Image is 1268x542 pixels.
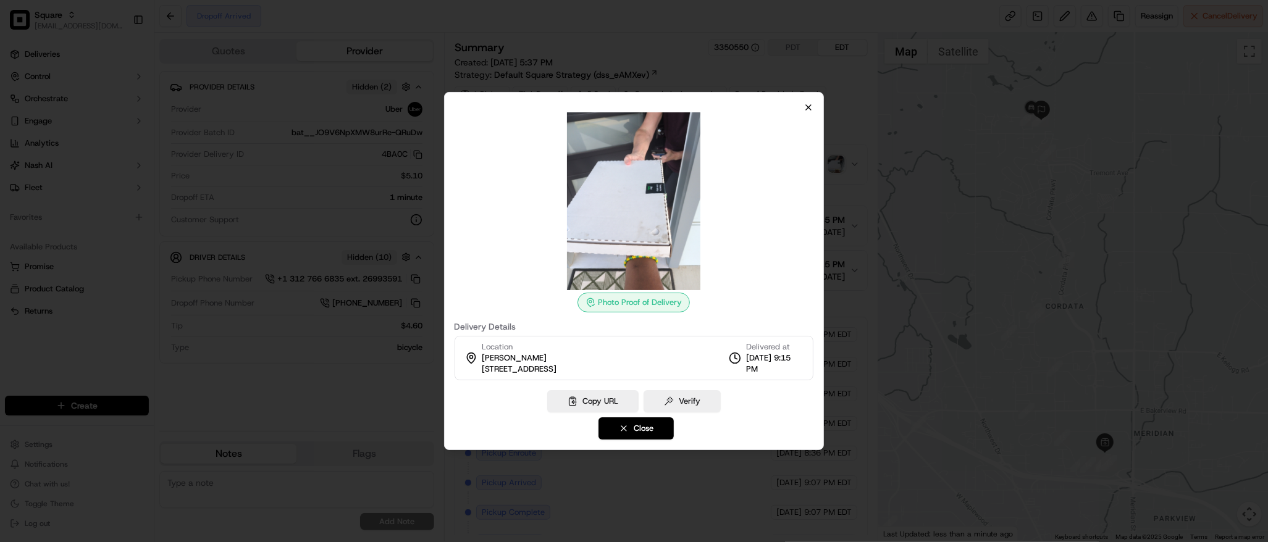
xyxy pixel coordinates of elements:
a: Powered byPylon [87,209,149,219]
a: 📗Knowledge Base [7,174,99,196]
span: Knowledge Base [25,179,94,191]
button: Start new chat [210,122,225,136]
button: Close [598,417,674,440]
img: 1736555255976-a54dd68f-1ca7-489b-9aae-adbdc363a1c4 [12,118,35,140]
a: 💻API Documentation [99,174,203,196]
label: Delivery Details [455,322,814,331]
span: API Documentation [117,179,198,191]
span: [STREET_ADDRESS] [482,364,557,375]
div: Photo Proof of Delivery [577,293,690,312]
span: [PERSON_NAME] [482,352,547,364]
button: Verify [644,390,721,412]
div: 📗 [12,180,22,190]
div: 💻 [104,180,114,190]
p: Welcome 👋 [12,49,225,69]
img: Nash [12,12,37,37]
img: photo_proof_of_delivery image [545,112,723,290]
div: We're available if you need us! [42,130,156,140]
span: Pylon [123,209,149,219]
span: Delivered at [746,341,803,352]
div: Start new chat [42,118,203,130]
input: Got a question? Start typing here... [32,80,222,93]
span: [DATE] 9:15 PM [746,352,803,375]
span: Location [482,341,513,352]
button: Copy URL [547,390,639,412]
